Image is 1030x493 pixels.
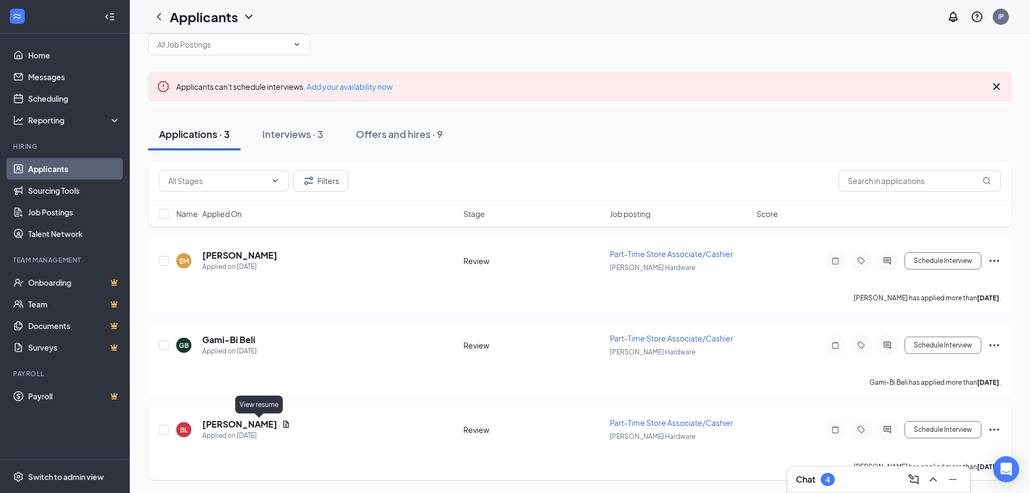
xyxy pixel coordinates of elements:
[855,425,868,434] svg: Tag
[610,348,695,356] span: [PERSON_NAME] Hardware
[202,334,255,346] h5: Gami-Bi Beli
[905,421,981,438] button: Schedule Interview
[180,425,188,435] div: BL
[610,333,733,343] span: Part-Time Store Associate/Cashier
[855,257,868,265] svg: Tag
[307,82,393,91] a: Add your availability now
[907,473,920,486] svg: ComposeMessage
[826,475,830,484] div: 4
[971,10,984,23] svg: QuestionInfo
[202,430,290,441] div: Applied on [DATE]
[839,170,1001,192] input: Search in applications
[28,471,104,482] div: Switch to admin view
[202,418,277,430] h5: [PERSON_NAME]
[180,257,189,266] div: EM
[13,471,24,482] svg: Settings
[28,293,121,315] a: TeamCrown
[947,10,960,23] svg: Notifications
[13,142,118,151] div: Hiring
[988,254,1001,267] svg: Ellipses
[28,337,121,358] a: SurveysCrown
[168,175,267,187] input: All Stages
[990,80,1003,93] svg: Cross
[905,252,981,269] button: Schedule Interview
[104,11,115,22] svg: Collapse
[905,471,922,488] button: ComposeMessage
[176,82,393,91] span: Applicants can't schedule interviews.
[881,341,894,350] svg: ActiveChat
[356,127,443,141] div: Offers and hires · 9
[242,10,255,23] svg: ChevronDown
[28,44,121,66] a: Home
[610,208,650,219] span: Job posting
[869,378,1001,387] p: Gami-Bi Beli has applied more than .
[202,261,277,272] div: Applied on [DATE]
[202,346,257,357] div: Applied on [DATE]
[988,339,1001,352] svg: Ellipses
[977,294,999,302] b: [DATE]
[293,40,301,49] svg: ChevronDown
[610,249,733,259] span: Part-Time Store Associate/Cashier
[829,425,842,434] svg: Note
[977,378,999,386] b: [DATE]
[855,341,868,350] svg: Tag
[796,474,815,485] h3: Chat
[946,473,959,486] svg: Minimize
[463,340,603,351] div: Review
[28,201,121,223] a: Job Postings
[13,115,24,126] svg: Analysis
[881,425,894,434] svg: ActiveChat
[13,255,118,265] div: Team Management
[157,38,288,50] input: All Job Postings
[202,249,277,261] h5: [PERSON_NAME]
[28,158,121,180] a: Applicants
[944,471,961,488] button: Minimize
[12,11,23,22] svg: WorkstreamLogo
[170,8,238,26] h1: Applicants
[28,223,121,245] a: Talent Network
[28,272,121,293] a: OnboardingCrown
[610,432,695,441] span: [PERSON_NAME] Hardware
[28,180,121,201] a: Sourcing Tools
[28,66,121,88] a: Messages
[179,341,189,350] div: GB
[982,176,991,185] svg: MagnifyingGlass
[271,176,280,185] svg: ChevronDown
[610,418,733,428] span: Part-Time Store Associate/Cashier
[463,208,485,219] span: Stage
[28,115,121,126] div: Reporting
[881,257,894,265] svg: ActiveChat
[463,424,603,435] div: Review
[854,293,1001,303] p: [PERSON_NAME] has applied more than .
[157,80,170,93] svg: Error
[282,420,290,429] svg: Document
[610,264,695,272] span: [PERSON_NAME] Hardware
[13,369,118,378] div: Payroll
[998,12,1004,21] div: IP
[905,337,981,354] button: Schedule Interview
[235,396,283,413] div: View resume
[925,471,942,488] button: ChevronUp
[829,257,842,265] svg: Note
[302,174,315,187] svg: Filter
[988,423,1001,436] svg: Ellipses
[28,315,121,337] a: DocumentsCrown
[152,10,165,23] svg: ChevronLeft
[159,127,230,141] div: Applications · 3
[176,208,242,219] span: Name · Applied On
[28,385,121,407] a: PayrollCrown
[28,88,121,109] a: Scheduling
[829,341,842,350] svg: Note
[756,208,778,219] span: Score
[293,170,348,192] button: Filter Filters
[262,127,323,141] div: Interviews · 3
[854,462,1001,471] p: [PERSON_NAME] has applied more than .
[993,456,1019,482] div: Open Intercom Messenger
[927,473,940,486] svg: ChevronUp
[977,463,999,471] b: [DATE]
[463,255,603,266] div: Review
